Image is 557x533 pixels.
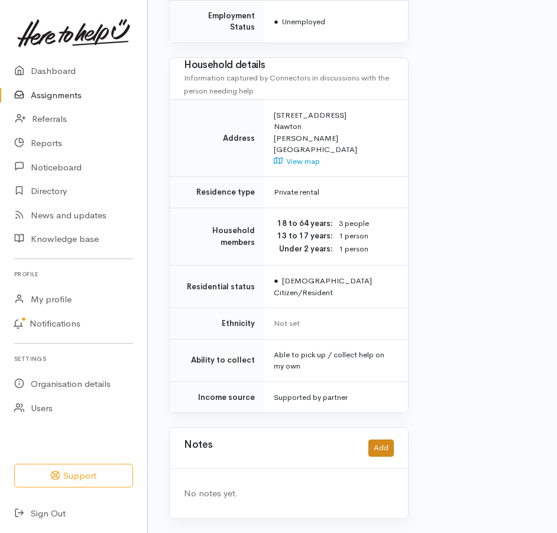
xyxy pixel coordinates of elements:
span: Information captured by Connectors in discussions with the person needing help [184,73,389,96]
button: Support [14,464,133,488]
span: [DEMOGRAPHIC_DATA] Citizen/Resident [274,276,372,298]
div: [STREET_ADDRESS] Nawton [PERSON_NAME] [GEOGRAPHIC_DATA] [274,109,394,167]
h6: Settings [14,351,133,367]
span: Unemployed [274,17,325,27]
td: Income source [170,382,264,412]
td: Private rental [264,177,408,208]
dd: 3 people [339,218,394,230]
dt: Under 2 years [274,243,333,255]
td: Ethnicity [170,308,264,340]
td: Supported by partner [264,382,408,412]
span: ● [274,276,278,286]
td: Address [170,99,264,177]
dt: 18 to 64 years [274,218,333,230]
span: Not set [274,318,300,328]
button: Add [368,440,394,457]
h3: Notes [184,440,212,457]
dd: 1 person [339,230,394,243]
td: Household members [170,208,264,265]
td: Ability to collect [170,339,264,382]
td: Able to pick up / collect help on my own [264,339,408,382]
h6: Profile [14,266,133,282]
dd: 1 person [339,243,394,256]
h3: Household details [184,60,394,71]
div: No notes yet. [184,487,394,500]
a: View map [274,156,320,166]
dt: 13 to 17 years [274,230,333,242]
td: Residential status [170,266,264,308]
td: Residence type [170,177,264,208]
span: ● [274,17,278,27]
